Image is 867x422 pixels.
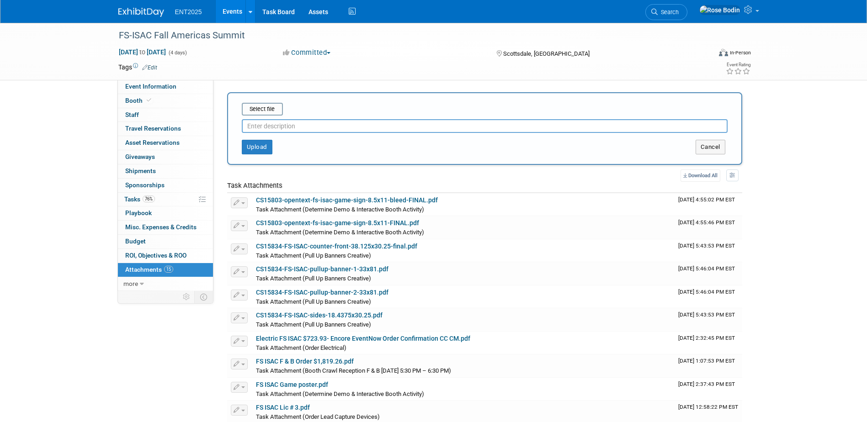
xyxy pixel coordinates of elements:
span: Playbook [125,209,152,216]
img: ExhibitDay [118,8,164,17]
td: Upload Timestamp [675,262,742,285]
span: Upload Timestamp [678,335,735,341]
span: Task Attachment (Pull Up Banners Creative) [256,275,371,282]
span: more [123,280,138,287]
button: Cancel [696,140,725,154]
span: Upload Timestamp [678,311,735,318]
td: Tags [118,63,157,72]
a: Asset Reservations [118,136,213,150]
span: Task Attachment (Determine Demo & Interactive Booth Activity) [256,206,424,213]
a: Travel Reservations [118,122,213,136]
i: Booth reservation complete [147,98,151,103]
span: Task Attachment (Order Lead Capture Devices) [256,413,380,420]
input: Enter description [242,119,728,133]
a: FS ISAC F & B Order $1,819.26.pdf [256,358,354,365]
span: Task Attachment (Pull Up Banners Creative) [256,252,371,259]
span: (4 days) [168,50,187,56]
td: Upload Timestamp [675,308,742,331]
span: Task Attachment (Order Electrical) [256,344,346,351]
span: Booth [125,97,153,104]
a: Download All [681,169,720,182]
td: Upload Timestamp [675,239,742,262]
span: Upload Timestamp [678,265,735,272]
img: Format-Inperson.png [719,49,728,56]
span: Task Attachment (Determine Demo & Interactive Booth Activity) [256,229,424,236]
span: Upload Timestamp [678,243,735,249]
td: Toggle Event Tabs [194,291,213,303]
span: Task Attachment (Pull Up Banners Creative) [256,298,371,305]
span: Budget [125,237,146,245]
span: Asset Reservations [125,139,180,146]
a: Search [645,4,687,20]
td: Upload Timestamp [675,193,742,216]
td: Personalize Event Tab Strip [179,291,195,303]
div: In-Person [729,49,751,56]
span: Staff [125,111,139,118]
a: CS15803-opentext-fs-isac-game-sign-8.5x11-bleed-FINAL.pdf [256,196,438,204]
td: Upload Timestamp [675,332,742,354]
td: Upload Timestamp [675,216,742,239]
a: Budget [118,235,213,248]
a: CS15834-FS-ISAC-pullup-banner-1-33x81.pdf [256,265,388,273]
a: Misc. Expenses & Credits [118,221,213,234]
span: Upload Timestamp [678,358,735,364]
td: Upload Timestamp [675,285,742,308]
span: Search [658,9,679,16]
span: Upload Timestamp [678,219,735,226]
span: Event Information [125,83,176,90]
a: Playbook [118,206,213,220]
a: Sponsorships [118,179,213,192]
span: ROI, Objectives & ROO [125,252,186,259]
a: FS ISAC Game poster.pdf [256,381,328,388]
span: Sponsorships [125,181,165,189]
a: Edit [142,64,157,71]
a: Electric FS ISAC $723.93- Encore EventNow Order Confirmation CC CM.pdf [256,335,470,342]
span: Upload Timestamp [678,404,738,410]
span: Upload Timestamp [678,381,735,387]
div: FS-ISAC Fall Americas Summit [116,27,697,44]
span: Tasks [124,195,155,203]
a: Tasks76% [118,193,213,206]
button: Upload [242,140,272,154]
td: Upload Timestamp [675,378,742,401]
a: Attachments15 [118,263,213,277]
a: CS15834-FS-ISAC-counter-front-38.125x30.25-final.pdf [256,243,417,250]
a: CS15834-FS-ISAC-pullup-banner-2-33x81.pdf [256,289,388,296]
span: Travel Reservations [125,125,181,132]
span: ENT2025 [175,8,202,16]
a: CS15803-opentext-fs-isac-game-sign-8.5x11-FINAL.pdf [256,219,419,227]
a: Staff [118,108,213,122]
span: Shipments [125,167,156,174]
div: Event Rating [726,63,750,67]
span: 15 [164,266,173,273]
td: Upload Timestamp [675,354,742,377]
a: ROI, Objectives & ROO [118,249,213,263]
span: 76% [143,195,155,202]
span: Giveaways [125,153,155,160]
button: Committed [280,48,334,58]
span: Task Attachments [227,181,282,190]
span: to [138,48,147,56]
span: Task Attachment (Determine Demo & Interactive Booth Activity) [256,390,424,397]
a: Booth [118,94,213,108]
span: Upload Timestamp [678,196,735,203]
img: Rose Bodin [699,5,740,15]
span: Upload Timestamp [678,289,735,295]
span: Misc. Expenses & Credits [125,223,197,231]
a: Giveaways [118,150,213,164]
a: more [118,277,213,291]
span: Task Attachment (Pull Up Banners Creative) [256,321,371,328]
span: Scottsdale, [GEOGRAPHIC_DATA] [503,50,590,57]
span: Attachments [125,266,173,273]
a: CS15834-FS-ISAC-sides-18.4375x30.25.pdf [256,311,383,319]
a: Event Information [118,80,213,94]
div: Event Format [657,47,751,61]
span: [DATE] [DATE] [118,48,166,56]
a: FS ISAC Lic # 3.pdf [256,404,310,411]
a: Shipments [118,164,213,178]
span: Task Attachment (Booth Crawl Reception F & B [DATE] 5:30 PM – 6:30 PM) [256,367,451,374]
